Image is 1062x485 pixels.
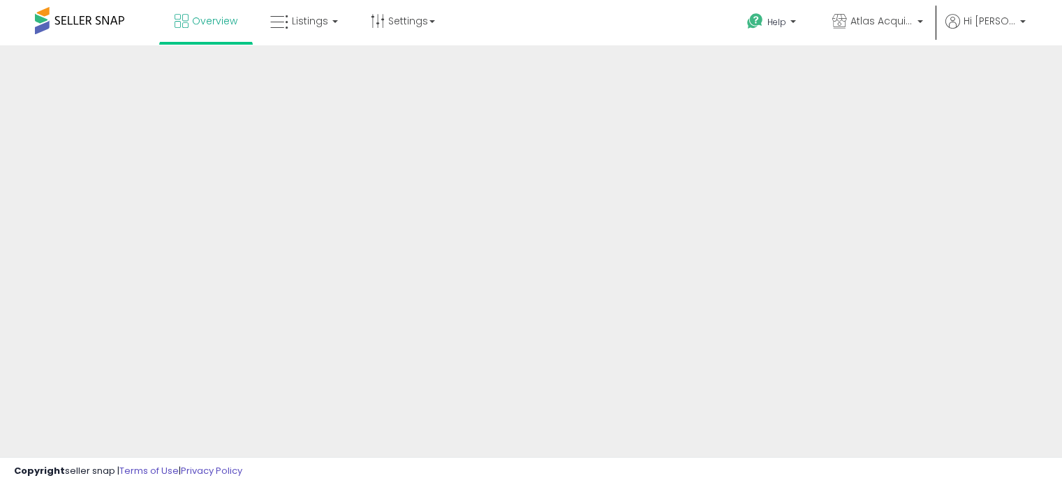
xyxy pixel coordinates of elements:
i: Get Help [746,13,764,30]
div: seller snap | | [14,465,242,478]
span: Listings [292,14,328,28]
a: Privacy Policy [181,464,242,477]
strong: Copyright [14,464,65,477]
span: Atlas Acquisitions [850,14,913,28]
a: Hi [PERSON_NAME] [945,14,1026,45]
a: Help [736,2,810,45]
span: Help [767,16,786,28]
span: Hi [PERSON_NAME] [964,14,1016,28]
span: Overview [192,14,237,28]
a: Terms of Use [119,464,179,477]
